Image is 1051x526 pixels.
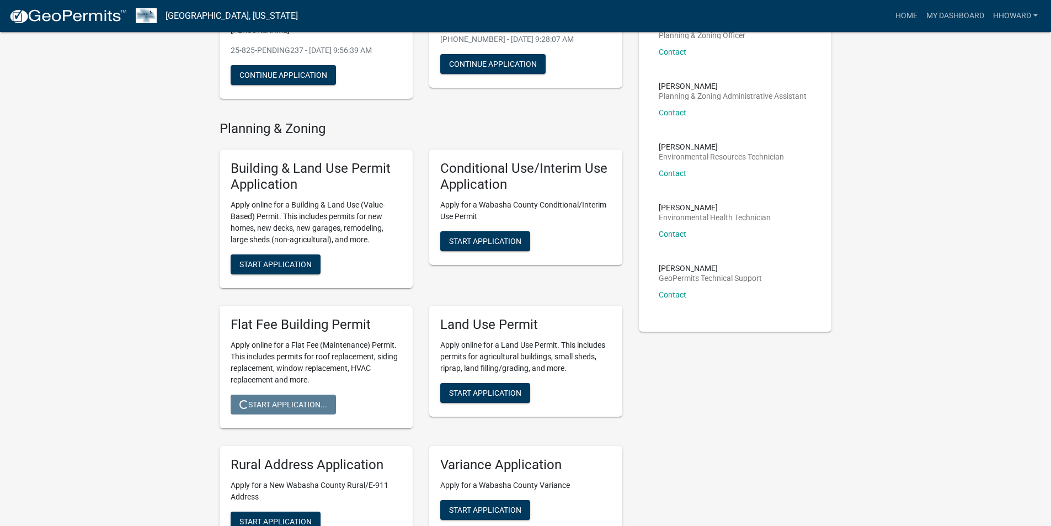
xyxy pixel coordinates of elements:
[231,45,402,56] p: 25-825-PENDING237 - [DATE] 9:56:39 AM
[659,47,686,56] a: Contact
[231,480,402,503] p: Apply for a New Wabasha County Rural/E-911 Address
[239,260,312,269] span: Start Application
[659,153,784,161] p: Environmental Resources Technician
[659,82,807,90] p: [PERSON_NAME]
[166,7,298,25] a: [GEOGRAPHIC_DATA], [US_STATE]
[440,457,611,473] h5: Variance Application
[440,500,530,520] button: Start Application
[659,169,686,178] a: Contact
[231,199,402,246] p: Apply online for a Building & Land Use (Value-Based) Permit. This includes permits for new homes,...
[136,8,157,23] img: Wabasha County, Minnesota
[659,31,745,39] p: Planning & Zoning Officer
[440,54,546,74] button: Continue Application
[231,65,336,85] button: Continue Application
[239,400,327,408] span: Start Application...
[239,517,312,525] span: Start Application
[231,161,402,193] h5: Building & Land Use Permit Application
[440,161,611,193] h5: Conditional Use/Interim Use Application
[449,388,521,397] span: Start Application
[440,339,611,374] p: Apply online for a Land Use Permit. This includes permits for agricultural buildings, small sheds...
[231,339,402,386] p: Apply online for a Flat Fee (Maintenance) Permit. This includes permits for roof replacement, sid...
[231,254,321,274] button: Start Application
[659,214,771,221] p: Environmental Health Technician
[440,317,611,333] h5: Land Use Permit
[659,230,686,238] a: Contact
[231,317,402,333] h5: Flat Fee Building Permit
[659,108,686,117] a: Contact
[922,6,989,26] a: My Dashboard
[449,505,521,514] span: Start Application
[440,231,530,251] button: Start Application
[440,383,530,403] button: Start Application
[220,121,622,137] h4: Planning & Zoning
[891,6,922,26] a: Home
[659,92,807,100] p: Planning & Zoning Administrative Assistant
[989,6,1042,26] a: Hhoward
[231,457,402,473] h5: Rural Address Application
[659,204,771,211] p: [PERSON_NAME]
[659,264,762,272] p: [PERSON_NAME]
[449,237,521,246] span: Start Application
[231,395,336,415] button: Start Application...
[659,274,762,282] p: GeoPermits Technical Support
[440,480,611,491] p: Apply for a Wabasha County Variance
[440,34,611,45] p: [PHONE_NUMBER] - [DATE] 9:28:07 AM
[440,199,611,222] p: Apply for a Wabasha County Conditional/Interim Use Permit
[659,290,686,299] a: Contact
[659,143,784,151] p: [PERSON_NAME]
